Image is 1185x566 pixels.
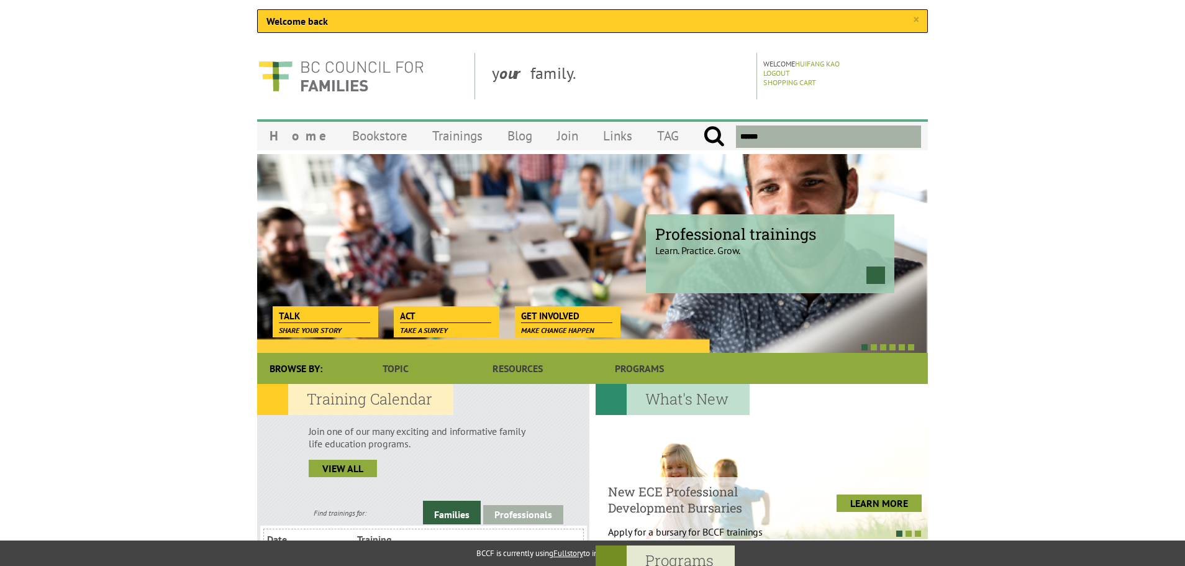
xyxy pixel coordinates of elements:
span: Professional trainings [655,224,885,244]
span: Act [400,309,491,323]
a: × [913,14,919,26]
a: Shopping Cart [763,78,816,87]
a: Fullstory [553,548,583,559]
div: Find trainings for: [257,508,423,518]
a: Trainings [420,121,495,150]
a: view all [309,460,377,477]
a: HUIFANG KAO [795,59,840,68]
input: Submit [703,126,725,148]
a: Bookstore [340,121,420,150]
li: Training [357,532,445,547]
a: Join [545,121,591,150]
a: Professionals [483,505,563,524]
a: Blog [495,121,545,150]
p: Learn. Practice. Grow. [655,234,885,257]
strong: our [499,63,530,83]
a: Topic [335,353,456,384]
a: Act Take a survey [394,306,497,324]
a: Programs [579,353,701,384]
a: Get Involved Make change happen [515,306,619,324]
span: Make change happen [521,326,594,335]
h2: What's New [596,384,750,415]
h4: New ECE Professional Development Bursaries [608,483,794,516]
div: y family. [482,53,757,99]
div: Welcome back [257,9,928,33]
a: TAG [645,121,691,150]
li: Date [267,532,355,547]
span: Take a survey [400,326,448,335]
a: Home [257,121,340,150]
span: Talk [279,309,370,323]
a: Logout [763,68,790,78]
img: BC Council for FAMILIES [257,53,425,99]
span: Get Involved [521,309,612,323]
a: Talk Share your story [273,306,376,324]
p: Apply for a bursary for BCCF trainings West... [608,526,794,550]
a: Families [423,501,481,524]
a: Links [591,121,645,150]
h2: Training Calendar [257,384,453,415]
p: Join one of our many exciting and informative family life education programs. [309,425,538,450]
a: LEARN MORE [837,495,922,512]
a: Resources [456,353,578,384]
p: Welcome [763,59,924,68]
span: Share your story [279,326,342,335]
div: Browse By: [257,353,335,384]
